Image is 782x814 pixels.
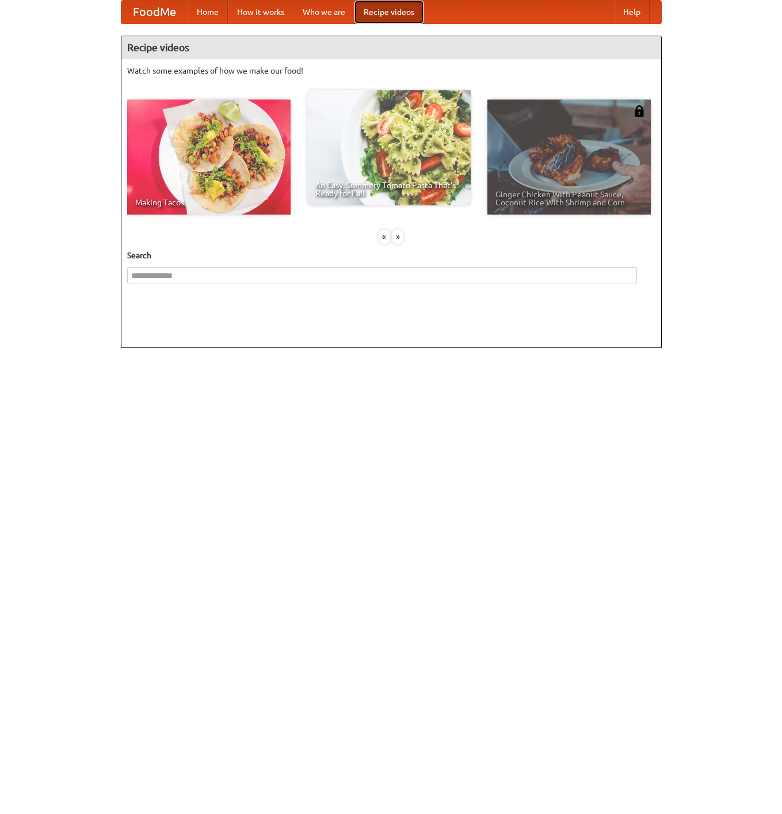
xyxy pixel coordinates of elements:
a: Help [614,1,650,24]
span: Making Tacos [135,198,283,207]
h5: Search [127,250,655,261]
a: An Easy, Summery Tomato Pasta That's Ready for Fall [307,90,471,205]
a: FoodMe [121,1,188,24]
h4: Recipe videos [121,36,661,59]
p: Watch some examples of how we make our food! [127,65,655,77]
a: Home [188,1,228,24]
img: 483408.png [634,105,645,117]
div: « [379,230,390,244]
span: An Easy, Summery Tomato Pasta That's Ready for Fall [315,181,463,197]
div: » [392,230,403,244]
a: How it works [228,1,293,24]
a: Making Tacos [127,100,291,215]
a: Recipe videos [354,1,424,24]
a: Who we are [293,1,354,24]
